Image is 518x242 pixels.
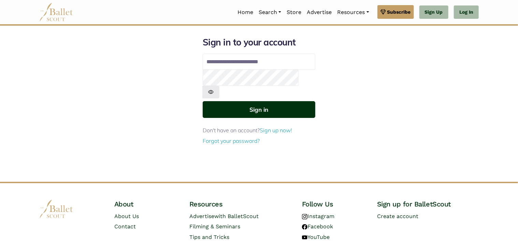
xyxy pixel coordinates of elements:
a: Sign up now! [260,127,292,134]
a: Facebook [302,223,333,230]
a: Home [235,5,256,19]
button: Sign in [203,101,315,118]
a: Sign Up [419,5,448,19]
img: youtube logo [302,235,307,240]
a: Forgot your password? [203,137,260,144]
a: Create account [377,213,418,219]
a: Filming & Seminars [189,223,240,230]
a: Advertisewith BalletScout [189,213,259,219]
a: Store [284,5,304,19]
span: Subscribe [387,8,411,16]
a: Instagram [302,213,334,219]
p: Don't have an account? [203,126,315,135]
a: About Us [114,213,139,219]
h4: Resources [189,200,291,209]
a: Resources [334,5,372,19]
img: logo [39,200,73,218]
span: with BalletScout [214,213,259,219]
a: Subscribe [377,5,414,19]
a: Contact [114,223,136,230]
h4: Follow Us [302,200,366,209]
a: Log In [454,5,479,19]
h1: Sign in to your account [203,37,315,48]
img: gem.svg [380,8,386,16]
a: Advertise [304,5,334,19]
img: instagram logo [302,214,307,219]
a: YouTube [302,234,330,240]
a: Search [256,5,284,19]
a: Tips and Tricks [189,234,229,240]
h4: Sign up for BalletScout [377,200,479,209]
img: facebook logo [302,224,307,230]
h4: About [114,200,178,209]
